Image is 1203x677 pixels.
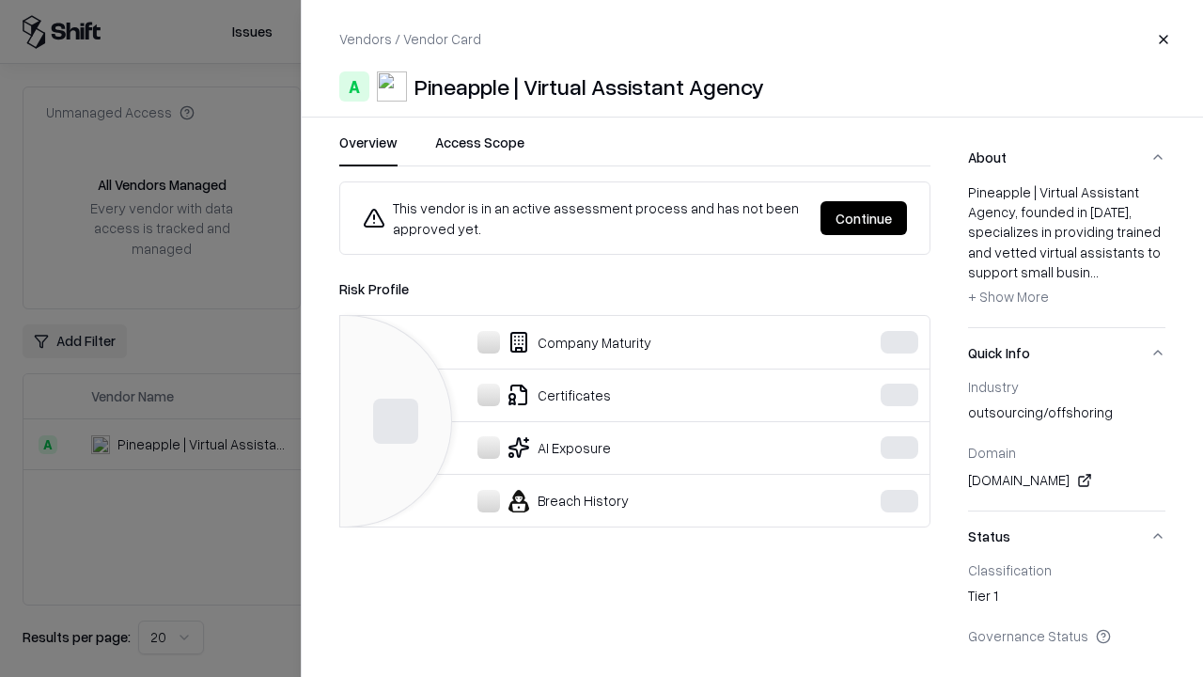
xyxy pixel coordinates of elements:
button: Overview [339,133,398,166]
p: Vendors / Vendor Card [339,29,481,49]
div: Pineapple | Virtual Assistant Agency [414,71,764,102]
div: About [968,182,1165,327]
button: + Show More [968,282,1049,312]
div: Pineapple | Virtual Assistant Agency, founded in [DATE], specializes in providing trained and vet... [968,182,1165,312]
button: Access Scope [435,133,524,166]
div: Company Maturity [355,331,823,354]
div: Tier 1 [968,586,1165,612]
img: Pineapple | Virtual Assistant Agency [377,71,407,102]
div: Certificates [355,384,823,406]
span: + Show More [968,288,1049,305]
div: Domain [968,444,1165,461]
button: Continue [820,201,907,235]
button: Quick Info [968,328,1165,378]
div: Classification [968,561,1165,578]
button: Status [968,512,1165,561]
div: Quick Info [968,378,1165,511]
div: This vendor is in an active assessment process and has not been approved yet. [363,197,805,239]
div: [DOMAIN_NAME] [968,469,1165,492]
div: A [339,71,369,102]
div: Governance Status [968,627,1165,644]
div: Risk Profile [339,277,930,300]
div: outsourcing/offshoring [968,402,1165,429]
button: About [968,133,1165,182]
div: AI Exposure [355,436,823,459]
div: Breach History [355,490,823,512]
div: Industry [968,378,1165,395]
span: ... [1090,263,1099,280]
